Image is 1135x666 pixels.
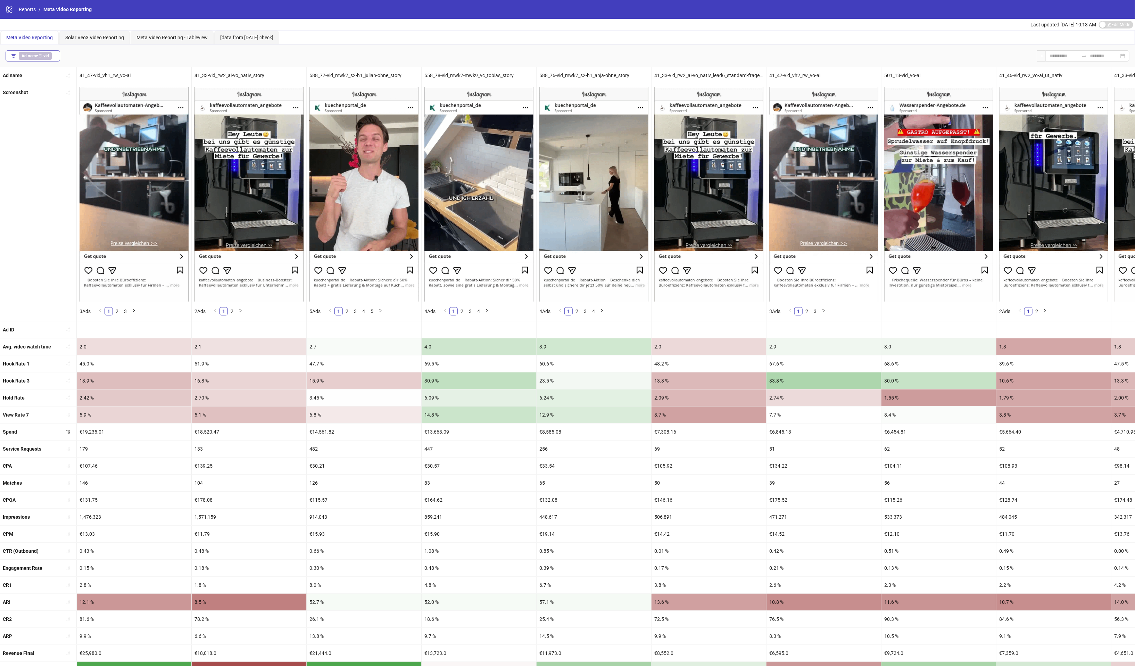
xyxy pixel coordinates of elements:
[192,355,306,372] div: 51.9 %
[194,87,304,301] img: Screenshot 120227423168850498
[343,307,351,315] a: 2
[652,543,766,559] div: 0.01 %
[77,509,191,525] div: 1,476,323
[77,577,191,593] div: 2.8 %
[77,372,191,389] div: 13.9 %
[803,307,811,315] li: 2
[537,424,651,440] div: €8,585.08
[424,309,436,314] span: 4 Ads
[66,90,71,95] span: sort-ascending
[192,543,306,559] div: 0.48 %
[565,307,572,315] a: 1
[220,307,227,315] a: 1
[652,355,766,372] div: 48.2 %
[1018,309,1022,313] span: left
[334,307,343,315] li: 1
[326,307,334,315] button: left
[80,309,91,314] span: 3 Ads
[376,307,384,315] li: Next Page
[422,560,536,576] div: 0.48 %
[652,67,766,84] div: 41_33-vid_rw2_ai-vo_nativ_lead6_standard-fragebogen
[424,87,533,301] img: Screenshot 6903829703461
[794,307,803,315] li: 1
[483,307,491,315] li: Next Page
[66,344,71,349] span: sort-ascending
[3,327,14,332] b: Ad ID
[537,560,651,576] div: 0.39 %
[3,378,30,384] b: Hook Rate 3
[767,372,881,389] div: 33.8 %
[1043,309,1047,313] span: right
[537,577,651,593] div: 6.7 %
[3,90,28,95] b: Screenshot
[422,543,536,559] div: 1.08 %
[767,458,881,474] div: €134.22
[351,307,359,315] li: 3
[652,526,766,542] div: €14.42
[65,35,124,40] span: Solar Veo3 Video Reporting
[328,309,332,313] span: left
[881,509,996,525] div: 533,373
[3,395,25,401] b: Hold Rate
[1025,307,1032,315] a: 1
[192,372,306,389] div: 16.8 %
[105,307,113,315] a: 1
[228,307,236,315] a: 2
[368,307,376,315] a: 5
[767,67,881,84] div: 41_47-vid_vh2_rw_vo-ai
[881,526,996,542] div: €12.10
[307,475,421,491] div: 126
[77,441,191,457] div: 179
[539,309,550,314] span: 4 Ads
[11,54,16,58] span: filter
[136,35,208,40] span: Meta Video Reporting - Tableview
[996,338,1111,355] div: 1.3
[192,67,306,84] div: 41_33-vid_rw2_ai-vo_nativ_story
[573,307,581,315] a: 2
[422,492,536,508] div: €164.62
[77,492,191,508] div: €131.75
[821,309,826,313] span: right
[422,475,536,491] div: 83
[3,548,39,554] b: CTR (Outbound)
[441,307,449,315] button: left
[66,600,71,605] span: sort-ascending
[66,480,71,485] span: sort-ascending
[537,338,651,355] div: 3.9
[335,307,342,315] a: 1
[121,307,130,315] li: 3
[66,463,71,468] span: sort-ascending
[3,412,29,418] b: View Rate 7
[881,424,996,440] div: €6,454.81
[881,458,996,474] div: €104.11
[422,389,536,406] div: 6.09 %
[192,526,306,542] div: €11.79
[589,307,598,315] li: 4
[66,446,71,451] span: sort-ascending
[996,509,1111,525] div: 484,045
[767,406,881,423] div: 7.7 %
[130,307,138,315] li: Next Page
[537,458,651,474] div: €33.54
[537,372,651,389] div: 23.5 %
[654,87,763,301] img: Screenshot 120231289076700498
[77,560,191,576] div: 0.15 %
[1037,50,1045,61] div: -
[66,566,71,570] span: sort-ascending
[475,307,482,315] a: 4
[466,307,474,315] a: 3
[80,87,189,301] img: Screenshot 6976602798620
[788,309,792,313] span: left
[307,389,421,406] div: 3.45 %
[422,355,536,372] div: 69.5 %
[422,458,536,474] div: €30.57
[378,309,382,313] span: right
[652,389,766,406] div: 2.09 %
[803,307,811,315] a: 2
[66,361,71,366] span: sort-ascending
[236,307,245,315] button: right
[881,338,996,355] div: 3.0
